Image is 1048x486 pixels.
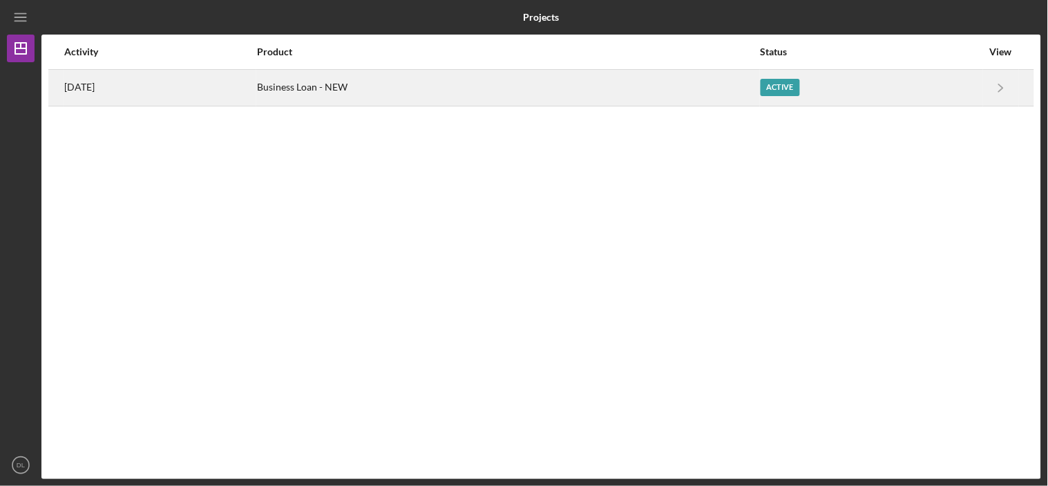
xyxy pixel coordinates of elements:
button: DL [7,451,35,479]
div: Product [257,46,759,57]
div: Business Loan - NEW [257,71,759,105]
div: Status [761,46,982,57]
text: DL [17,462,26,469]
div: Active [761,79,800,96]
div: Activity [64,46,256,57]
b: Projects [523,12,559,23]
div: View [984,46,1018,57]
time: 2025-07-18 15:30 [64,82,95,93]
